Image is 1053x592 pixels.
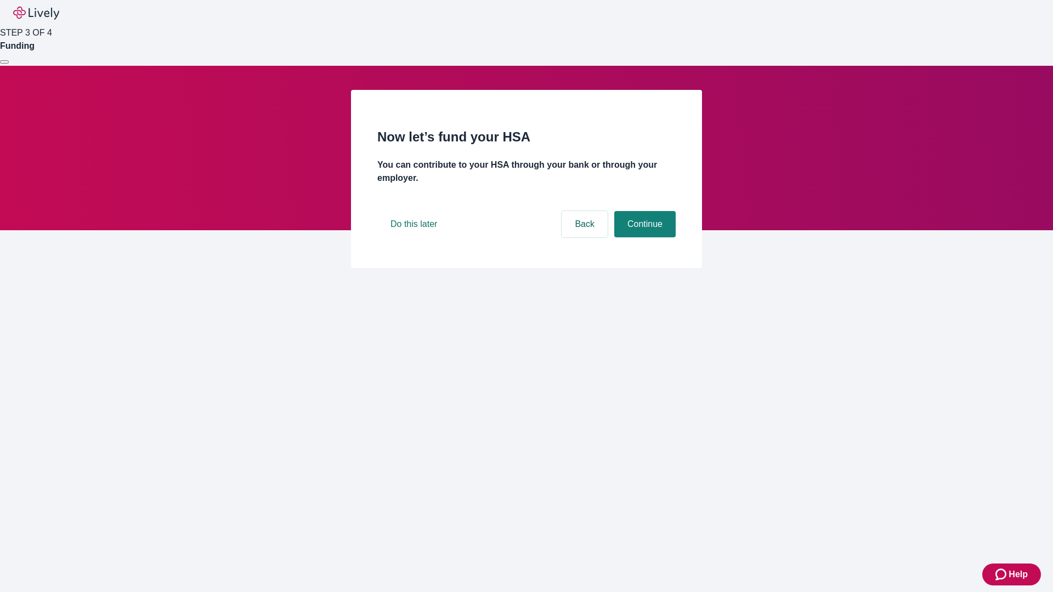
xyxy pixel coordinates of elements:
[377,211,450,237] button: Do this later
[377,158,676,185] h4: You can contribute to your HSA through your bank or through your employer.
[982,563,1041,585] button: Zendesk support iconHelp
[1009,568,1028,581] span: Help
[377,127,676,147] h2: Now let’s fund your HSA
[13,7,59,20] img: Lively
[614,211,676,237] button: Continue
[995,568,1009,581] svg: Zendesk support icon
[562,211,608,237] button: Back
